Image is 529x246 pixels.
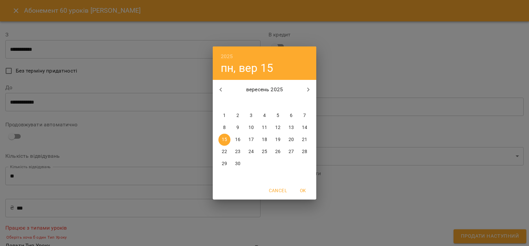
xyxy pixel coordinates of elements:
button: 1 [218,110,230,122]
p: 15 [222,136,227,143]
p: 19 [275,136,281,143]
button: 3 [245,110,257,122]
p: 9 [236,124,239,131]
p: 24 [248,148,254,155]
p: 27 [289,148,294,155]
button: 9 [232,122,244,134]
button: пн, вер 15 [221,61,273,75]
p: 26 [275,148,281,155]
button: Cancel [266,184,290,197]
button: 11 [258,122,271,134]
span: ср [245,100,257,106]
p: 14 [302,124,307,131]
button: 13 [285,122,297,134]
button: 16 [232,134,244,146]
p: 11 [262,124,267,131]
p: 2 [236,112,239,119]
button: 25 [258,146,271,158]
button: 10 [245,122,257,134]
button: 6 [285,110,297,122]
button: 22 [218,146,230,158]
button: OK [292,184,314,197]
p: 12 [275,124,281,131]
p: 3 [250,112,252,119]
button: 30 [232,158,244,170]
button: 2 [232,110,244,122]
span: чт [258,100,271,106]
span: OK [295,187,311,195]
button: 4 [258,110,271,122]
p: 16 [235,136,240,143]
button: 26 [272,146,284,158]
button: 5 [272,110,284,122]
button: 24 [245,146,257,158]
button: 29 [218,158,230,170]
button: 8 [218,122,230,134]
span: Cancel [269,187,287,195]
p: 4 [263,112,266,119]
p: 29 [222,160,227,167]
p: 8 [223,124,226,131]
button: 20 [285,134,297,146]
p: 5 [277,112,279,119]
p: 25 [262,148,267,155]
span: нд [299,100,311,106]
p: 6 [290,112,293,119]
p: 10 [248,124,254,131]
span: вт [232,100,244,106]
p: 13 [289,124,294,131]
button: 2025 [221,52,233,61]
p: 28 [302,148,307,155]
p: 17 [248,136,254,143]
p: 22 [222,148,227,155]
p: 18 [262,136,267,143]
button: 28 [299,146,311,158]
p: 20 [289,136,294,143]
button: 23 [232,146,244,158]
span: пт [272,100,284,106]
button: 15 [218,134,230,146]
button: 14 [299,122,311,134]
p: 7 [303,112,306,119]
button: 18 [258,134,271,146]
button: 27 [285,146,297,158]
p: 21 [302,136,307,143]
p: 23 [235,148,240,155]
p: вересень 2025 [229,86,301,94]
button: 7 [299,110,311,122]
span: пн [218,100,230,106]
button: 21 [299,134,311,146]
p: 1 [223,112,226,119]
button: 19 [272,134,284,146]
p: 30 [235,160,240,167]
button: 12 [272,122,284,134]
span: сб [285,100,297,106]
button: 17 [245,134,257,146]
